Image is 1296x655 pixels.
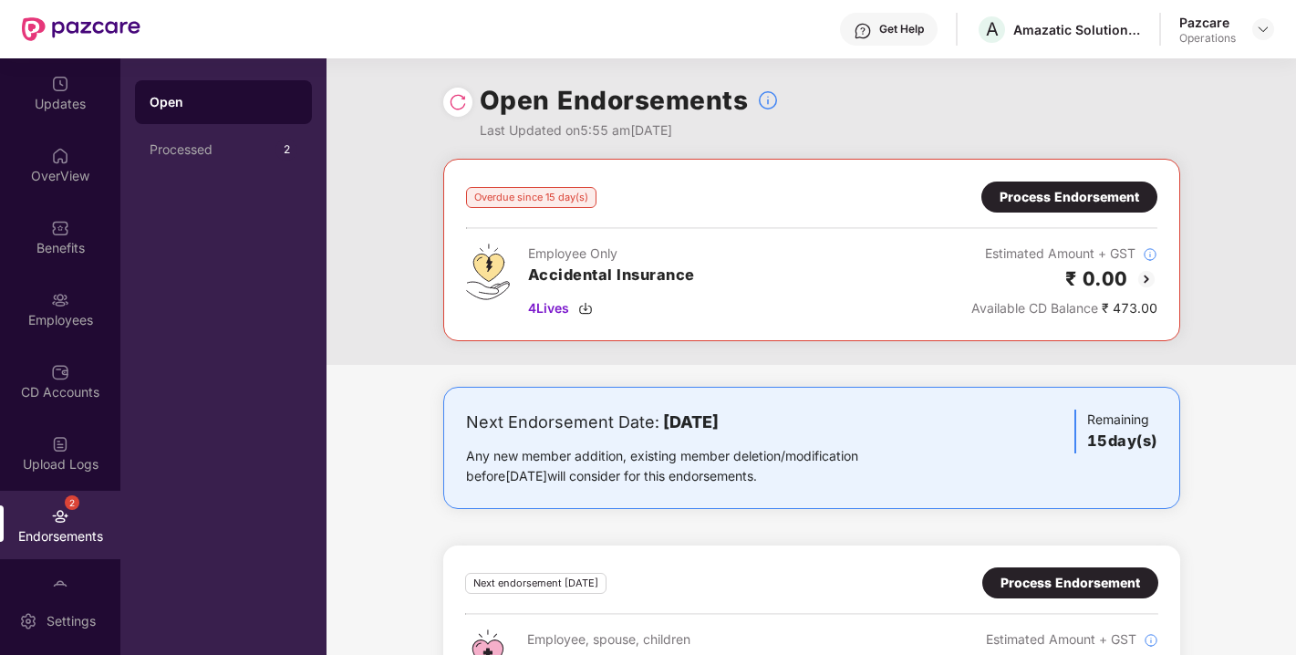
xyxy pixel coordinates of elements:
[150,142,275,157] div: Processed
[480,80,749,120] h1: Open Endorsements
[480,120,780,140] div: Last Updated on 5:55 am[DATE]
[971,298,1157,318] div: ₹ 473.00
[971,300,1098,316] span: Available CD Balance
[879,22,924,36] div: Get Help
[528,244,695,264] div: Employee Only
[663,412,719,431] b: [DATE]
[578,301,593,316] img: svg+xml;base64,PHN2ZyBpZD0iRG93bmxvYWQtMzJ4MzIiIHhtbG5zPSJodHRwOi8vd3d3LnczLm9yZy8yMDAwL3N2ZyIgd2...
[465,573,607,594] div: Next endorsement [DATE]
[1135,268,1157,290] img: svg+xml;base64,PHN2ZyBpZD0iQmFjay0yMHgyMCIgeG1sbnM9Imh0dHA6Ly93d3cudzMub3JnLzIwMDAvc3ZnIiB3aWR0aD...
[527,629,711,650] div: Employee, spouse, children
[1144,633,1158,648] img: svg+xml;base64,PHN2ZyBpZD0iSW5mb18tXzMyeDMyIiBkYXRhLW5hbWU9IkluZm8gLSAzMngzMiIgeG1sbnM9Imh0dHA6Ly...
[1087,430,1157,453] h3: 15 day(s)
[1013,21,1141,38] div: Amazatic Solutions Llp
[51,579,69,598] img: svg+xml;base64,PHN2ZyBpZD0iTXlfT3JkZXJzIiBkYXRhLW5hbWU9Ik15IE9yZGVycyIgeG1sbnM9Imh0dHA6Ly93d3cudz...
[51,291,69,309] img: svg+xml;base64,PHN2ZyBpZD0iRW1wbG95ZWVzIiB4bWxucz0iaHR0cDovL3d3dy53My5vcmcvMjAwMC9zdmciIHdpZHRoPS...
[1065,264,1128,294] h2: ₹ 0.00
[22,17,140,41] img: New Pazcare Logo
[1179,31,1236,46] div: Operations
[1256,22,1270,36] img: svg+xml;base64,PHN2ZyBpZD0iRHJvcGRvd24tMzJ4MzIiIHhtbG5zPSJodHRwOi8vd3d3LnczLm9yZy8yMDAwL3N2ZyIgd2...
[466,446,916,486] div: Any new member addition, existing member deletion/modification before [DATE] will consider for th...
[51,435,69,453] img: svg+xml;base64,PHN2ZyBpZD0iVXBsb2FkX0xvZ3MiIGRhdGEtbmFtZT0iVXBsb2FkIExvZ3MiIHhtbG5zPSJodHRwOi8vd3...
[1179,14,1236,31] div: Pazcare
[51,507,69,525] img: svg+xml;base64,PHN2ZyBpZD0iRW5kb3JzZW1lbnRzIiB4bWxucz0iaHR0cDovL3d3dy53My5vcmcvMjAwMC9zdmciIHdpZH...
[757,89,779,111] img: svg+xml;base64,PHN2ZyBpZD0iSW5mb18tXzMyeDMyIiBkYXRhLW5hbWU9IkluZm8gLSAzMngzMiIgeG1sbnM9Imh0dHA6Ly...
[952,629,1158,650] div: Estimated Amount + GST
[275,139,297,161] div: 2
[971,244,1157,264] div: Estimated Amount + GST
[854,22,872,40] img: svg+xml;base64,PHN2ZyBpZD0iSGVscC0zMngzMiIgeG1sbnM9Imh0dHA6Ly93d3cudzMub3JnLzIwMDAvc3ZnIiB3aWR0aD...
[466,410,916,435] div: Next Endorsement Date:
[1000,187,1139,207] div: Process Endorsement
[449,93,467,111] img: svg+xml;base64,PHN2ZyBpZD0iUmVsb2FkLTMyeDMyIiB4bWxucz0iaHR0cDovL3d3dy53My5vcmcvMjAwMC9zdmciIHdpZH...
[986,18,999,40] span: A
[65,495,79,510] div: 2
[51,147,69,165] img: svg+xml;base64,PHN2ZyBpZD0iSG9tZSIgeG1sbnM9Imh0dHA6Ly93d3cudzMub3JnLzIwMDAvc3ZnIiB3aWR0aD0iMjAiIG...
[1074,410,1157,453] div: Remaining
[528,298,569,318] span: 4 Lives
[528,264,695,287] h3: Accidental Insurance
[41,612,101,630] div: Settings
[19,612,37,630] img: svg+xml;base64,PHN2ZyBpZD0iU2V0dGluZy0yMHgyMCIgeG1sbnM9Imh0dHA6Ly93d3cudzMub3JnLzIwMDAvc3ZnIiB3aW...
[51,363,69,381] img: svg+xml;base64,PHN2ZyBpZD0iQ0RfQWNjb3VudHMiIGRhdGEtbmFtZT0iQ0QgQWNjb3VudHMiIHhtbG5zPSJodHRwOi8vd3...
[51,219,69,237] img: svg+xml;base64,PHN2ZyBpZD0iQmVuZWZpdHMiIHhtbG5zPSJodHRwOi8vd3d3LnczLm9yZy8yMDAwL3N2ZyIgd2lkdGg9Ij...
[150,93,297,111] div: Open
[466,244,510,300] img: svg+xml;base64,PHN2ZyB4bWxucz0iaHR0cDovL3d3dy53My5vcmcvMjAwMC9zdmciIHdpZHRoPSI0OS4zMjEiIGhlaWdodD...
[1143,247,1157,262] img: svg+xml;base64,PHN2ZyBpZD0iSW5mb18tXzMyeDMyIiBkYXRhLW5hbWU9IkluZm8gLSAzMngzMiIgeG1sbnM9Imh0dHA6Ly...
[51,75,69,93] img: svg+xml;base64,PHN2ZyBpZD0iVXBkYXRlZCIgeG1sbnM9Imh0dHA6Ly93d3cudzMub3JnLzIwMDAvc3ZnIiB3aWR0aD0iMj...
[466,187,596,208] div: Overdue since 15 day(s)
[1001,573,1140,593] div: Process Endorsement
